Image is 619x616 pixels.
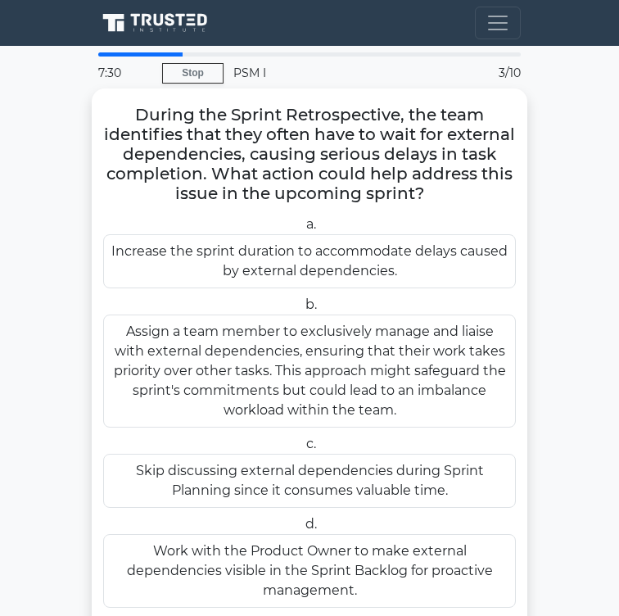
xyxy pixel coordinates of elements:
div: 7:30 [88,57,162,89]
div: PSM I [224,57,457,89]
div: Skip discussing external dependencies during Sprint Planning since it consumes valuable time. [103,454,516,508]
div: Assign a team member to exclusively manage and liaise with external dependencies, ensuring that t... [103,315,516,428]
span: b. [305,297,317,312]
span: d. [305,516,317,532]
h5: During the Sprint Retrospective, the team identifies that they often have to wait for external de... [102,105,517,205]
span: a. [306,216,316,232]
div: Work with the Product Owner to make external dependencies visible in the Sprint Backlog for proac... [103,534,516,608]
span: c. [306,436,316,451]
div: 3/10 [457,57,531,89]
a: Stop [162,63,224,84]
button: Toggle navigation [475,7,521,39]
div: Increase the sprint duration to accommodate delays caused by external dependencies. [103,234,516,288]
